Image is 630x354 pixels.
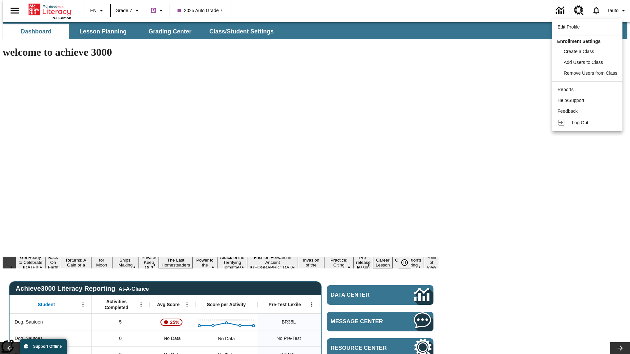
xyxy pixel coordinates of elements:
[557,98,584,103] span: Help/Support
[557,39,600,44] span: Enrollment Settings
[564,60,603,65] span: Add Users to Class
[564,49,594,54] span: Create a Class
[557,87,574,92] span: Reports
[557,108,577,114] span: Feedback
[564,70,617,76] span: Remove Users from Class
[557,24,580,29] span: Edit Profile
[572,120,588,125] span: Log Out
